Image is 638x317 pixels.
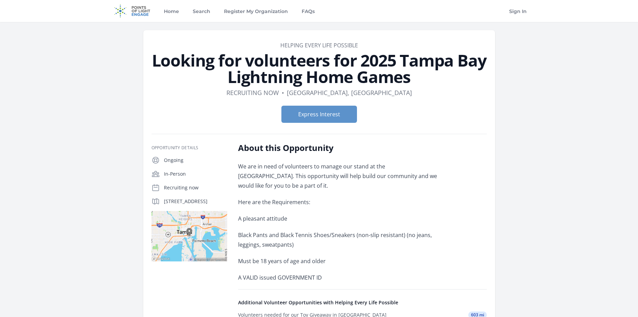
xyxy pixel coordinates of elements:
img: Map [152,211,227,261]
p: We are in need of volunteers to manage our stand at the [GEOGRAPHIC_DATA]. This opportunity will ... [238,162,439,190]
p: Black Pants and Black Tennis Shoes/Sneakers (non-slip resistant) (no jeans, leggings, sweatpants) [238,230,439,249]
div: • [282,88,284,97]
h4: Additional Volunteer Opportunities with Helping Every Life Possible [238,299,487,306]
a: Helping Every Life Possible [280,42,358,49]
p: Must be 18 years of age and older [238,256,439,266]
p: Recruiting now [164,184,227,191]
p: A VALID issued GOVERNMENT ID [238,273,439,282]
h1: Looking for volunteers for 2025 Tampa Bay Lightning Home Games [152,52,487,85]
dd: Recruiting now [226,88,279,97]
p: A pleasant attitude [238,214,439,223]
h3: Opportunity Details [152,145,227,151]
dd: [GEOGRAPHIC_DATA], [GEOGRAPHIC_DATA] [287,88,412,97]
button: Express Interest [281,106,357,123]
h2: About this Opportunity [238,142,439,153]
p: In-Person [164,171,227,177]
p: Here are the Requirements: [238,197,439,207]
p: [STREET_ADDRESS] [164,198,227,205]
p: Ongoing [164,157,227,164]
